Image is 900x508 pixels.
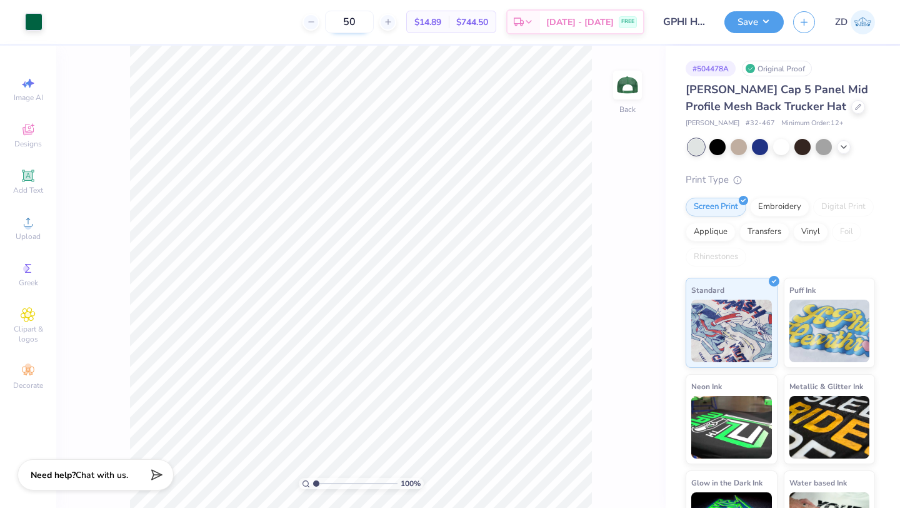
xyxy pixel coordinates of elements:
div: Rhinestones [686,248,746,267]
button: Save [724,11,784,33]
span: Add Text [13,185,43,195]
img: Zander Danforth [851,10,875,34]
span: Neon Ink [691,380,722,393]
img: Back [615,73,640,98]
span: Water based Ink [789,476,847,489]
span: # 32-467 [746,118,775,129]
span: Decorate [13,380,43,390]
div: Print Type [686,173,875,187]
span: Greek [19,278,38,288]
div: # 504478A [686,61,736,76]
div: Embroidery [750,198,809,216]
div: Transfers [739,223,789,241]
span: $14.89 [414,16,441,29]
input: – – [325,11,374,33]
span: Metallic & Glitter Ink [789,380,863,393]
span: Designs [14,139,42,149]
span: Upload [16,231,41,241]
span: 100 % [401,478,421,489]
img: Neon Ink [691,396,772,459]
div: Digital Print [813,198,874,216]
span: Image AI [14,93,43,103]
span: Standard [691,283,724,297]
span: ZD [835,15,847,29]
img: Standard [691,300,772,362]
div: Applique [686,223,736,241]
div: Vinyl [793,223,828,241]
span: Minimum Order: 12 + [781,118,844,129]
input: Untitled Design [654,9,715,34]
a: ZD [835,10,875,34]
span: [PERSON_NAME] [686,118,739,129]
span: $744.50 [456,16,488,29]
span: Puff Ink [789,283,816,297]
span: [PERSON_NAME] Cap 5 Panel Mid Profile Mesh Back Trucker Hat [686,82,868,114]
img: Metallic & Glitter Ink [789,396,870,459]
img: Puff Ink [789,300,870,362]
div: Original Proof [742,61,812,76]
strong: Need help? [31,469,76,481]
span: [DATE] - [DATE] [546,16,614,29]
div: Foil [832,223,861,241]
div: Screen Print [686,198,746,216]
span: Glow in the Dark Ink [691,476,762,489]
div: Back [619,104,636,115]
span: FREE [621,18,634,26]
span: Chat with us. [76,469,128,481]
span: Clipart & logos [6,324,50,344]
